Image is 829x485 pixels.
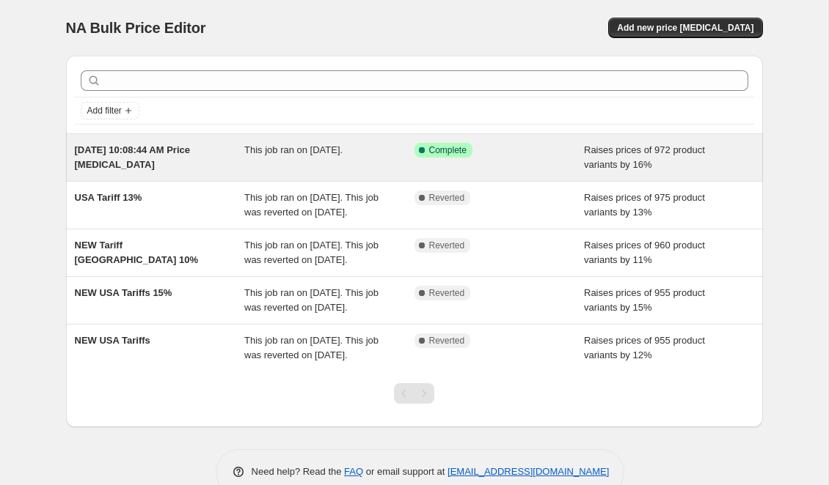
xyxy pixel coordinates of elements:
span: Raises prices of 955 product variants by 15% [584,287,705,313]
a: FAQ [344,466,363,477]
span: Raises prices of 955 product variants by 12% [584,335,705,360]
span: Raises prices of 960 product variants by 11% [584,240,705,265]
span: NA Bulk Price Editor [66,20,206,36]
span: USA Tariff 13% [75,192,142,203]
span: This job ran on [DATE]. [244,144,343,155]
span: Need help? Read the [252,466,345,477]
span: NEW Tariff [GEOGRAPHIC_DATA] 10% [75,240,199,265]
button: Add new price [MEDICAL_DATA] [608,18,762,38]
span: or email support at [363,466,448,477]
span: Reverted [429,335,465,347]
span: Reverted [429,240,465,251]
span: Raises prices of 972 product variants by 16% [584,144,705,170]
a: [EMAIL_ADDRESS][DOMAIN_NAME] [448,466,609,477]
span: Complete [429,144,467,156]
span: This job ran on [DATE]. This job was reverted on [DATE]. [244,335,379,360]
span: Reverted [429,287,465,299]
span: Add filter [87,105,122,116]
nav: Pagination [394,383,434,404]
span: Add new price [MEDICAL_DATA] [617,22,753,34]
span: Reverted [429,192,465,204]
span: NEW USA Tariffs [75,335,150,346]
span: This job ran on [DATE]. This job was reverted on [DATE]. [244,287,379,313]
span: NEW USA Tariffs 15% [75,287,172,298]
span: This job ran on [DATE]. This job was reverted on [DATE]. [244,192,379,218]
span: [DATE] 10:08:44 AM Price [MEDICAL_DATA] [75,144,191,170]
span: Raises prices of 975 product variants by 13% [584,192,705,218]
button: Add filter [81,102,139,119]
span: This job ran on [DATE]. This job was reverted on [DATE]. [244,240,379,265]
